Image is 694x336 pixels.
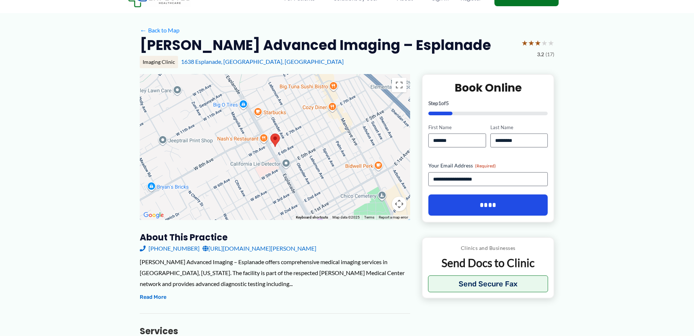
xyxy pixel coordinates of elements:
p: Step of [428,101,548,106]
button: Send Secure Fax [428,275,548,292]
a: 1638 Esplanade, [GEOGRAPHIC_DATA], [GEOGRAPHIC_DATA] [181,58,344,65]
span: ★ [528,36,535,50]
h2: [PERSON_NAME] Advanced Imaging – Esplanade [140,36,491,54]
span: 1 [438,100,441,106]
button: Keyboard shortcuts [296,215,328,220]
div: Imaging Clinic [140,56,178,68]
span: (17) [545,50,554,59]
a: Report a map error [379,215,408,219]
span: ★ [548,36,554,50]
button: Read More [140,293,166,302]
span: ★ [541,36,548,50]
p: Clinics and Businesses [428,243,548,253]
label: Your Email Address [428,162,548,169]
label: Last Name [490,124,548,131]
span: Map data ©2025 [332,215,360,219]
div: [PERSON_NAME] Advanced Imaging – Esplanade offers comprehensive medical imaging services in [GEOG... [140,256,410,289]
span: ★ [521,36,528,50]
span: (Required) [475,163,496,169]
a: [URL][DOMAIN_NAME][PERSON_NAME] [203,243,316,254]
p: Send Docs to Clinic [428,256,548,270]
a: [PHONE_NUMBER] [140,243,200,254]
span: ← [140,27,147,34]
a: Open this area in Google Maps (opens a new window) [142,211,166,220]
span: 5 [446,100,449,106]
button: Map camera controls [392,197,406,211]
h3: About this practice [140,232,410,243]
a: ←Back to Map [140,25,180,36]
button: Toggle fullscreen view [392,78,406,92]
label: First Name [428,124,486,131]
span: 3.2 [537,50,544,59]
img: Google [142,211,166,220]
a: Terms [364,215,374,219]
h2: Book Online [428,81,548,95]
span: ★ [535,36,541,50]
